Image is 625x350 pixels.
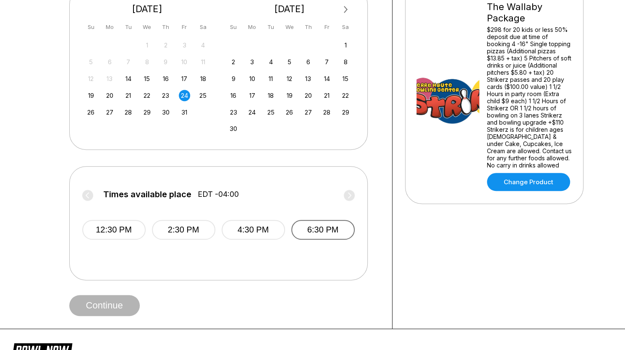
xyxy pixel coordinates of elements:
div: We [284,21,295,33]
div: Choose Saturday, November 15th, 2025 [340,73,351,84]
div: Choose Monday, November 17th, 2025 [246,90,258,101]
div: Choose Thursday, November 6th, 2025 [303,56,314,68]
div: We [141,21,153,33]
div: Choose Saturday, October 25th, 2025 [197,90,209,101]
button: 12:30 PM [82,220,146,240]
div: Not available Tuesday, October 7th, 2025 [123,56,134,68]
button: Next Month [339,3,353,16]
div: [DATE] [82,3,212,15]
div: Not available Friday, October 3rd, 2025 [179,39,190,51]
div: The Wallaby Package [487,1,572,24]
div: Choose Friday, October 24th, 2025 [179,90,190,101]
div: Choose Tuesday, November 11th, 2025 [265,73,277,84]
div: Choose Monday, October 27th, 2025 [104,107,115,118]
button: 2:30 PM [152,220,215,240]
div: Choose Sunday, November 2nd, 2025 [228,56,239,68]
div: Not available Thursday, October 2nd, 2025 [160,39,171,51]
div: Choose Wednesday, October 29th, 2025 [141,107,153,118]
div: Not available Monday, October 6th, 2025 [104,56,115,68]
div: Mo [104,21,115,33]
div: Sa [197,21,209,33]
div: Mo [246,21,258,33]
div: Choose Monday, October 20th, 2025 [104,90,115,101]
div: Choose Wednesday, November 26th, 2025 [284,107,295,118]
div: Choose Monday, November 10th, 2025 [246,73,258,84]
div: Choose Saturday, October 18th, 2025 [197,73,209,84]
div: Su [228,21,239,33]
div: Choose Friday, November 14th, 2025 [321,73,332,84]
div: Choose Wednesday, October 15th, 2025 [141,73,153,84]
div: Choose Monday, November 3rd, 2025 [246,56,258,68]
div: Not available Sunday, October 5th, 2025 [85,56,97,68]
div: Choose Saturday, November 1st, 2025 [340,39,351,51]
div: Th [160,21,171,33]
div: Choose Thursday, November 13th, 2025 [303,73,314,84]
div: Choose Friday, October 31st, 2025 [179,107,190,118]
div: Not available Saturday, October 11th, 2025 [197,56,209,68]
div: Choose Wednesday, November 12th, 2025 [284,73,295,84]
div: Choose Wednesday, November 5th, 2025 [284,56,295,68]
div: Choose Friday, November 28th, 2025 [321,107,332,118]
div: Th [303,21,314,33]
div: Not available Friday, October 10th, 2025 [179,56,190,68]
div: Tu [265,21,277,33]
div: Tu [123,21,134,33]
img: The Wallaby Package [416,63,479,125]
div: Not available Wednesday, October 8th, 2025 [141,56,153,68]
a: Change Product [487,173,570,191]
div: Choose Sunday, October 26th, 2025 [85,107,97,118]
div: Choose Thursday, October 23rd, 2025 [160,90,171,101]
div: Fr [179,21,190,33]
div: Choose Thursday, November 27th, 2025 [303,107,314,118]
div: Choose Tuesday, November 25th, 2025 [265,107,277,118]
div: Choose Wednesday, October 22nd, 2025 [141,90,153,101]
div: Su [85,21,97,33]
div: Not available Wednesday, October 1st, 2025 [141,39,153,51]
div: Choose Tuesday, November 18th, 2025 [265,90,277,101]
div: Choose Tuesday, October 21st, 2025 [123,90,134,101]
div: Choose Sunday, November 9th, 2025 [228,73,239,84]
div: month 2025-11 [227,39,353,135]
div: Choose Wednesday, November 19th, 2025 [284,90,295,101]
div: Choose Monday, November 24th, 2025 [246,107,258,118]
div: Choose Sunday, November 16th, 2025 [228,90,239,101]
div: Choose Thursday, November 20th, 2025 [303,90,314,101]
div: Choose Tuesday, October 14th, 2025 [123,73,134,84]
button: 4:30 PM [222,220,285,240]
div: Fr [321,21,332,33]
div: Choose Saturday, November 8th, 2025 [340,56,351,68]
div: Not available Monday, October 13th, 2025 [104,73,115,84]
div: Choose Tuesday, October 28th, 2025 [123,107,134,118]
div: $298 for 20 kids or less 50% deposit due at time of booking 4 -16" Single topping pizzas (Additio... [487,26,572,169]
div: Choose Saturday, November 29th, 2025 [340,107,351,118]
div: Choose Sunday, November 23rd, 2025 [228,107,239,118]
div: Choose Tuesday, November 4th, 2025 [265,56,277,68]
div: Not available Thursday, October 9th, 2025 [160,56,171,68]
div: Sa [340,21,351,33]
div: month 2025-10 [84,39,210,118]
span: Times available place [103,190,191,199]
div: Choose Friday, November 21st, 2025 [321,90,332,101]
div: Choose Friday, October 17th, 2025 [179,73,190,84]
div: Choose Saturday, November 22nd, 2025 [340,90,351,101]
div: [DATE] [225,3,355,15]
div: Not available Sunday, October 12th, 2025 [85,73,97,84]
div: Choose Thursday, October 16th, 2025 [160,73,171,84]
span: EDT -04:00 [198,190,239,199]
div: Choose Friday, November 7th, 2025 [321,56,332,68]
div: Choose Thursday, October 30th, 2025 [160,107,171,118]
button: 6:30 PM [291,220,355,240]
div: Not available Saturday, October 4th, 2025 [197,39,209,51]
div: Choose Sunday, November 30th, 2025 [228,123,239,134]
div: Choose Sunday, October 19th, 2025 [85,90,97,101]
